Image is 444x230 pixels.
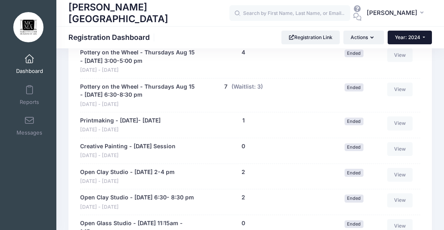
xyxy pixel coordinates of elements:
a: View [387,168,413,182]
button: Year: 2024 [388,31,432,44]
button: (Waitlist: 3) [231,83,263,91]
span: Messages [17,130,42,137]
a: Open Clay Studio - [DATE] 2-4 pm [80,168,175,176]
a: Reports [10,81,49,109]
a: Dashboard [10,50,49,78]
button: [PERSON_NAME] [361,4,432,23]
span: Ended [345,220,363,228]
button: 0 [242,142,245,151]
span: [DATE] - [DATE] [80,126,161,134]
button: 1 [242,116,245,125]
h1: Registration Dashboard [68,33,157,41]
a: Pottery on the Wheel - Thursdays Aug 15 - [DATE] 6:30-8:30 pm [80,83,198,99]
img: Marietta Cobb Museum of Art [13,12,43,42]
span: [DATE] - [DATE] [80,152,176,160]
a: Creative Painting - [DATE] Session [80,142,176,151]
a: Registration Link [281,31,340,44]
span: [DATE] - [DATE] [80,66,198,74]
span: Ended [345,83,363,91]
input: Search by First Name, Last Name, or Email... [229,5,350,21]
h1: [PERSON_NAME][GEOGRAPHIC_DATA] [68,0,229,26]
a: Printmaking - [DATE]- [DATE] [80,116,161,125]
button: Actions [343,31,384,44]
span: Year: 2024 [395,34,420,40]
span: Reports [20,99,39,106]
a: View [387,193,413,207]
span: [DATE] - [DATE] [80,203,194,211]
button: 2 [242,193,245,202]
span: Dashboard [16,68,43,75]
span: Ended [345,169,363,176]
span: [DATE] - [DATE] [80,101,198,108]
a: View [387,142,413,156]
span: Ended [345,143,363,151]
span: Ended [345,118,363,125]
a: Messages [10,112,49,140]
button: 2 [242,168,245,176]
a: View [387,116,413,130]
a: Open Clay Studio - [DATE] 6:30- 8:30 pm [80,193,194,202]
button: 0 [242,219,245,228]
span: Ended [345,195,363,202]
span: [PERSON_NAME] [367,8,417,17]
span: [DATE] - [DATE] [80,178,175,185]
a: View [387,48,413,62]
a: Pottery on the Wheel - Thursdays Aug 15 - [DATE] 3:00-5:00 pm [80,48,198,65]
button: 7 [224,83,227,91]
a: View [387,83,413,96]
button: 4 [242,48,245,57]
span: Ended [345,50,363,57]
